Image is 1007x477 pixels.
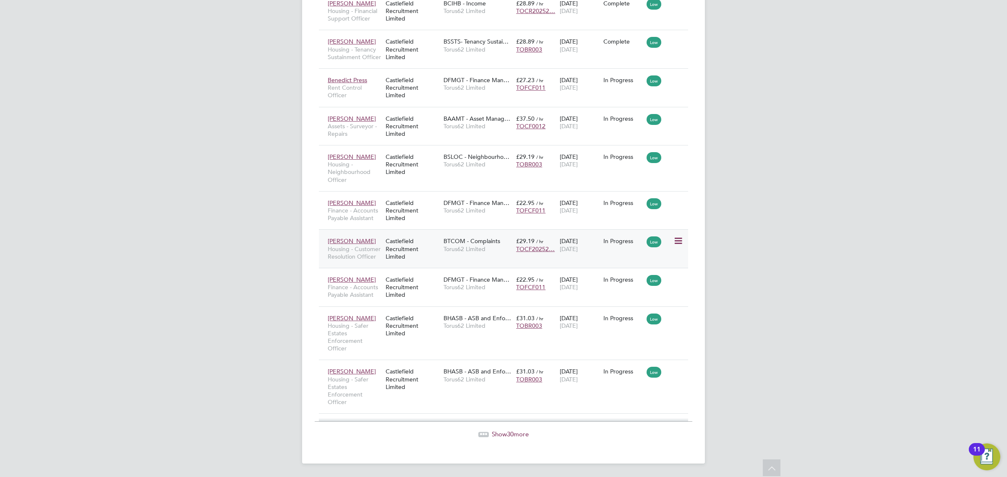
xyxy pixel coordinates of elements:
a: Benedict PressRent Control OfficerCastlefield Recruitment LimitedDFMGT - Finance Man…Torus62 Limi... [326,72,688,79]
span: / hr [536,368,543,375]
div: Castlefield Recruitment Limited [383,34,441,65]
span: Housing - Safer Estates Enforcement Officer [328,322,381,353]
div: 11 [973,449,981,460]
div: In Progress [603,276,643,283]
div: In Progress [603,368,643,375]
span: Low [647,198,661,209]
div: In Progress [603,76,643,84]
span: TOBR003 [516,376,542,383]
span: [PERSON_NAME] [328,314,376,322]
div: Castlefield Recruitment Limited [383,233,441,264]
span: £29.19 [516,237,535,245]
span: TOBR003 [516,161,542,168]
span: Torus62 Limited [443,245,512,253]
div: Castlefield Recruitment Limited [383,149,441,180]
span: £37.50 [516,115,535,122]
span: Low [647,75,661,86]
span: [DATE] [560,207,578,214]
span: TOFCF011 [516,283,545,291]
span: £31.03 [516,314,535,322]
span: BTCOM - Complaints [443,237,500,245]
a: [PERSON_NAME]Assets - Surveyor - RepairsCastlefield Recruitment LimitedBAAMT - Asset Manag…Torus6... [326,110,688,117]
span: Housing - Tenancy Sustainment Officer [328,46,381,61]
div: [DATE] [558,149,601,172]
span: [DATE] [560,161,578,168]
span: Low [647,37,661,48]
span: TOCF0012 [516,122,545,130]
div: [DATE] [558,310,601,334]
span: Low [647,152,661,163]
span: BHASB - ASB and Enfo… [443,314,511,322]
div: Castlefield Recruitment Limited [383,72,441,104]
span: [DATE] [560,245,578,253]
span: BAAMT - Asset Manag… [443,115,510,122]
div: Castlefield Recruitment Limited [383,111,441,142]
span: [DATE] [560,84,578,91]
span: TOCR20252… [516,7,555,15]
span: TOCF20252… [516,245,555,253]
span: Torus62 Limited [443,122,512,130]
div: [DATE] [558,272,601,295]
span: [DATE] [560,322,578,329]
span: Low [647,314,661,324]
div: Complete [603,38,643,45]
span: TOFCF011 [516,84,545,91]
span: Low [647,236,661,247]
div: [DATE] [558,233,601,257]
span: Rent Control Officer [328,84,381,99]
span: Torus62 Limited [443,7,512,15]
div: In Progress [603,314,643,322]
div: [DATE] [558,34,601,57]
span: [PERSON_NAME] [328,115,376,122]
div: In Progress [603,237,643,245]
div: In Progress [603,199,643,207]
div: Castlefield Recruitment Limited [383,272,441,303]
a: [PERSON_NAME]Housing - Safer Estates Enforcement OfficerCastlefield Recruitment LimitedBHASB - AS... [326,363,688,370]
span: TOBR003 [516,46,542,53]
span: [PERSON_NAME] [328,368,376,375]
span: / hr [536,77,543,83]
span: BSSTS- Tenancy Sustai… [443,38,509,45]
span: / hr [536,154,543,160]
a: [PERSON_NAME]Housing - Neighbourhood OfficerCastlefield Recruitment LimitedBSLOC - Neighbourho…To... [326,148,688,156]
span: TOFCF011 [516,207,545,214]
span: / hr [536,315,543,321]
span: Low [647,114,661,125]
span: Torus62 Limited [443,84,512,91]
span: £27.23 [516,76,535,84]
span: Housing - Safer Estates Enforcement Officer [328,376,381,406]
div: [DATE] [558,111,601,134]
span: [PERSON_NAME] [328,199,376,207]
span: [DATE] [560,7,578,15]
span: BSLOC - Neighbourho… [443,153,509,161]
a: [PERSON_NAME]Housing - Tenancy Sustainment OfficerCastlefield Recruitment LimitedBSSTS- Tenancy S... [326,33,688,40]
a: [PERSON_NAME]Finance - Accounts Payable AssistantCastlefield Recruitment LimitedDFMGT - Finance M... [326,194,688,202]
span: / hr [536,39,543,45]
span: Torus62 Limited [443,207,512,214]
div: Castlefield Recruitment Limited [383,363,441,395]
span: Low [647,367,661,378]
button: Open Resource Center, 11 new notifications [973,443,1000,470]
span: [DATE] [560,376,578,383]
div: In Progress [603,115,643,122]
span: £31.03 [516,368,535,375]
span: [PERSON_NAME] [328,38,376,45]
span: / hr [536,277,543,283]
span: Torus62 Limited [443,46,512,53]
div: Castlefield Recruitment Limited [383,195,441,226]
span: / hr [536,238,543,244]
div: [DATE] [558,195,601,218]
span: DFMGT - Finance Man… [443,76,509,84]
span: Housing - Neighbourhood Officer [328,161,381,184]
span: £22.95 [516,276,535,283]
span: Low [647,275,661,286]
div: [DATE] [558,363,601,387]
div: In Progress [603,153,643,161]
span: Torus62 Limited [443,376,512,383]
span: 30 [507,430,514,438]
span: TOBR003 [516,322,542,329]
div: Castlefield Recruitment Limited [383,310,441,342]
span: [DATE] [560,46,578,53]
span: [DATE] [560,122,578,130]
span: BHASB - ASB and Enfo… [443,368,511,375]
